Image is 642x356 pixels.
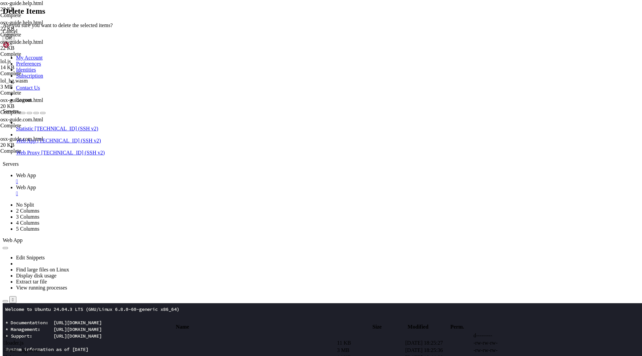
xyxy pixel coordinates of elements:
[3,43,555,49] x-row: System information as of [DATE]
[3,76,555,83] x-row: Swap usage: 0% IPv6 address for ens3: [TECHNICAL_ID]
[3,3,555,9] x-row: Welcome to Ubuntu 24.04.3 LTS (GNU/Linux 6.8.0-60-generic x86_64)
[3,29,555,36] x-row: * Support: [URL][DOMAIN_NAME]
[0,97,43,103] span: osx-guide.com.html
[0,97,67,109] span: osx-guide.com.html
[0,78,28,84] span: lol_bg.wasm
[45,203,48,210] div: (16, 30)
[0,123,67,129] div: Complete
[0,148,67,154] div: Complete
[3,23,555,29] x-row: * Management: [URL][DOMAIN_NAME]
[3,123,555,130] x-row: Expanded Security Maintenance for Applications is not enabled.
[0,58,11,64] span: lol.js
[3,110,555,116] x-row: [URL][DOMAIN_NAME]
[3,150,555,156] x-row: To see these additional updates run: apt list --upgradable
[0,51,67,57] div: Complete
[3,163,555,170] x-row: Enable ESM Apps to receive additional future security updates.
[0,58,67,71] span: lol.js
[0,0,43,6] span: osx-guide.help.html
[0,142,67,148] div: 20 KB
[3,197,555,203] x-row: Last login: [DATE] from [TECHNICAL_ID]
[0,78,67,90] span: lol_bg.wasm
[3,170,555,176] x-row: See [URL][DOMAIN_NAME] or run: sudo pro status
[0,136,43,142] span: osx-guide.com.html
[0,26,67,32] div: 22 KB
[0,136,67,148] span: osx-guide.com.html
[3,70,555,76] x-row: Memory usage: 24% IPv4 address for ens3: [TECHNICAL_ID]
[3,136,555,143] x-row: 10 updates can be applied immediately.
[3,56,555,63] x-row: System load: 0.0 Processes: 103
[0,117,43,122] span: osx-guide.com.html
[0,109,67,115] div: Complete
[3,143,555,150] x-row: 1 of these updates is a standard security update.
[3,190,555,197] x-row: *** System restart required ***
[0,90,67,96] div: Complete
[3,16,555,23] x-row: * Documentation: [URL][DOMAIN_NAME]
[3,90,555,96] x-row: * Strictly confined Kubernetes makes edge and IoT secure. Learn how MicroK8s
[3,203,555,210] x-row: root@s168539:~#
[0,84,67,90] div: 3 MB
[0,65,67,71] div: 14 KB
[0,45,67,51] div: 22 KB
[0,71,67,77] div: Complete
[0,39,43,45] span: osx-guide.help.html
[0,0,67,12] span: osx-guide.help.html
[0,39,67,51] span: osx-guide.help.html
[0,6,67,12] div: 22 KB
[0,103,67,109] div: 20 KB
[0,20,67,32] span: osx-guide.help.html
[3,96,555,103] x-row: just raised the bar for easy, resilient and secure K8s cluster deployment.
[0,12,67,18] div: Complete
[3,63,555,70] x-row: Usage of /: 16.2% of 29.44GB Users logged in: 0
[0,32,67,38] div: Complete
[0,20,43,25] span: osx-guide.help.html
